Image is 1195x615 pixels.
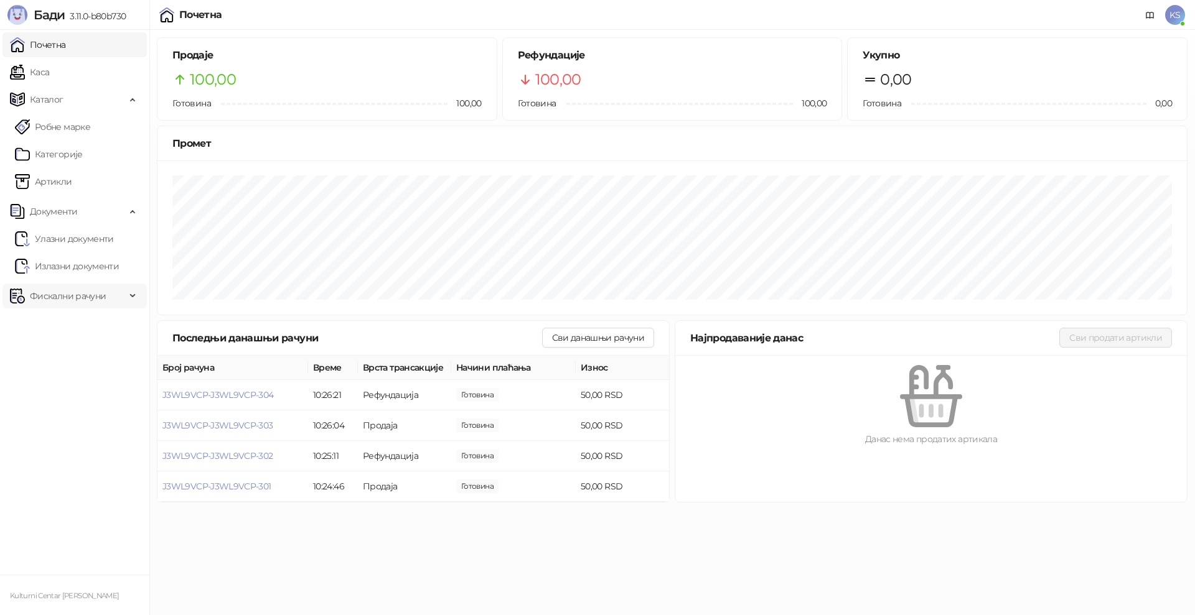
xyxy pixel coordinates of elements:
[576,410,669,441] td: 50,00 RSD
[1165,5,1185,25] span: KS
[172,330,542,346] div: Последњи данашњи рачуни
[308,410,358,441] td: 10:26:04
[15,254,119,279] a: Излазни документи
[15,169,72,194] a: ArtikliАртикли
[30,199,77,224] span: Документи
[863,48,1172,63] h5: Укупно
[576,471,669,502] td: 50,00 RSD
[308,441,358,471] td: 10:25:11
[518,48,827,63] h5: Рефундације
[358,471,451,502] td: Продаја
[157,356,308,380] th: Број рачуна
[308,380,358,410] td: 10:26:21
[162,420,273,431] button: J3WL9VCP-J3WL9VCP-303
[880,68,911,91] span: 0,00
[358,356,451,380] th: Врста трансакције
[172,98,211,109] span: Готовина
[179,10,222,20] div: Почетна
[1140,5,1160,25] a: Документација
[172,48,482,63] h5: Продаје
[576,356,669,380] th: Износ
[456,418,499,432] span: 50,00
[15,226,114,251] a: Ulazni dokumentiУлазни документи
[542,328,654,348] button: Сви данашњи рачуни
[695,432,1167,446] div: Данас нема продатих артикала
[172,136,1172,151] div: Промет
[162,450,273,461] button: J3WL9VCP-J3WL9VCP-302
[793,96,827,110] span: 100,00
[451,356,576,380] th: Начини плаћања
[190,68,236,91] span: 100,00
[448,96,481,110] span: 100,00
[690,330,1059,346] div: Најпродаваније данас
[15,142,83,167] a: Категорије
[576,380,669,410] td: 50,00 RSD
[10,591,119,600] small: Kulturni Centar [PERSON_NAME]
[30,87,63,112] span: Каталог
[358,410,451,441] td: Продаја
[15,114,90,139] a: Робне марке
[10,60,49,85] a: Каса
[358,441,451,471] td: Рефундација
[34,7,65,22] span: Бади
[162,389,274,400] button: J3WL9VCP-J3WL9VCP-304
[456,479,499,493] span: 50,00
[456,449,499,463] span: 50,00
[1146,96,1172,110] span: 0,00
[576,441,669,471] td: 50,00 RSD
[308,356,358,380] th: Време
[10,32,66,57] a: Почетна
[1059,328,1172,348] button: Сви продати артикли
[162,481,271,492] button: J3WL9VCP-J3WL9VCP-301
[7,5,27,25] img: Logo
[535,68,581,91] span: 100,00
[456,388,499,402] span: 50,00
[308,471,358,502] td: 10:24:46
[30,284,106,308] span: Фискални рачуни
[358,380,451,410] td: Рефундација
[65,11,126,22] span: 3.11.0-b80b730
[863,98,901,109] span: Готовина
[518,98,556,109] span: Готовина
